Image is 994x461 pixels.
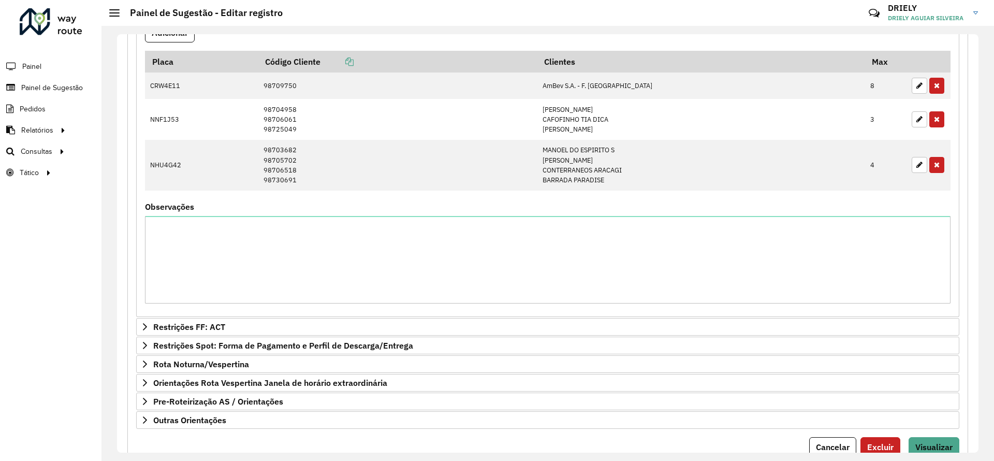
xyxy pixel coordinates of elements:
[136,318,959,336] a: Restrições FF: ACT
[145,99,258,140] td: NNF1J53
[915,442,953,452] span: Visualizar
[153,416,226,424] span: Outras Orientações
[21,125,53,136] span: Relatórios
[21,146,52,157] span: Consultas
[258,51,537,73] th: Código Cliente
[863,2,885,24] a: Contato Rápido
[145,200,194,213] label: Observações
[865,73,907,99] td: 8
[537,99,865,140] td: [PERSON_NAME] CAFOFINHO TIA DICA [PERSON_NAME]
[860,437,900,457] button: Excluir
[320,56,354,67] a: Copiar
[865,51,907,73] th: Max
[865,99,907,140] td: 3
[136,393,959,410] a: Pre-Roteirização AS / Orientações
[537,140,865,191] td: MANOEL DO ESPIRITO S [PERSON_NAME] CONTERRANEOS ARACAGI BARRADA PARADISE
[153,397,283,406] span: Pre-Roteirização AS / Orientações
[145,51,258,73] th: Placa
[145,73,258,99] td: CRW4E11
[20,167,39,178] span: Tático
[537,51,865,73] th: Clientes
[888,13,966,23] span: DRIELY AGUIAR SILVEIRA
[120,7,283,19] h2: Painel de Sugestão - Editar registro
[136,337,959,354] a: Restrições Spot: Forma de Pagamento e Perfil de Descarga/Entrega
[136,411,959,429] a: Outras Orientações
[136,355,959,373] a: Rota Noturna/Vespertina
[809,437,856,457] button: Cancelar
[816,442,850,452] span: Cancelar
[136,374,959,392] a: Orientações Rota Vespertina Janela de horário extraordinária
[258,73,537,99] td: 98709750
[909,437,959,457] button: Visualizar
[867,442,894,452] span: Excluir
[888,3,966,13] h3: DRIELY
[153,341,413,350] span: Restrições Spot: Forma de Pagamento e Perfil de Descarga/Entrega
[21,82,83,93] span: Painel de Sugestão
[258,99,537,140] td: 98704958 98706061 98725049
[865,140,907,191] td: 4
[145,140,258,191] td: NHU4G42
[20,104,46,114] span: Pedidos
[258,140,537,191] td: 98703682 98705702 98706518 98730691
[153,379,387,387] span: Orientações Rota Vespertina Janela de horário extraordinária
[153,323,225,331] span: Restrições FF: ACT
[153,360,249,368] span: Rota Noturna/Vespertina
[537,73,865,99] td: AmBev S.A. - F. [GEOGRAPHIC_DATA]
[22,61,41,72] span: Painel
